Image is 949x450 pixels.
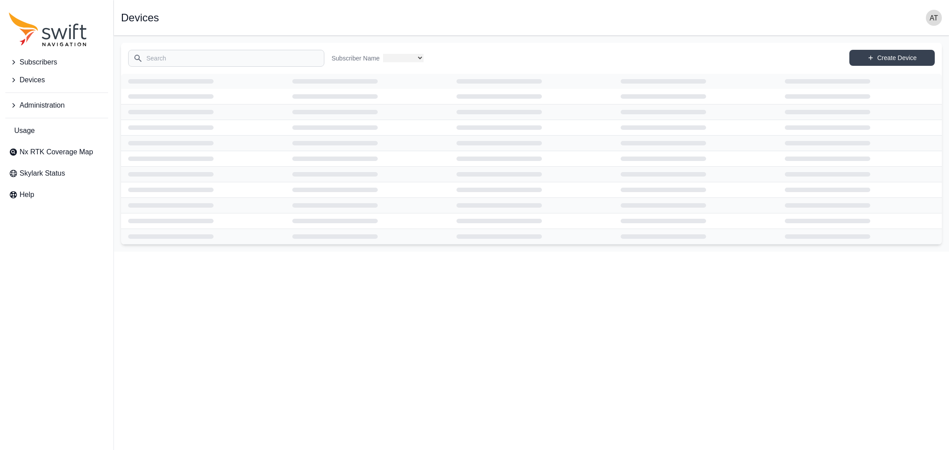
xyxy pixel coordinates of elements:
[20,75,45,85] span: Devices
[20,168,65,179] span: Skylark Status
[5,143,108,161] a: Nx RTK Coverage Map
[20,189,34,200] span: Help
[5,186,108,204] a: Help
[5,96,108,114] button: Administration
[849,50,935,66] a: Create Device
[5,53,108,71] button: Subscribers
[5,71,108,89] button: Devices
[14,125,35,136] span: Usage
[20,100,65,111] span: Administration
[121,12,159,23] h1: Devices
[926,10,942,26] img: user photo
[331,54,380,63] label: Subscriber Name
[5,165,108,182] a: Skylark Status
[5,122,108,140] a: Usage
[20,147,93,157] span: Nx RTK Coverage Map
[128,50,324,67] input: Search
[20,57,57,68] span: Subscribers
